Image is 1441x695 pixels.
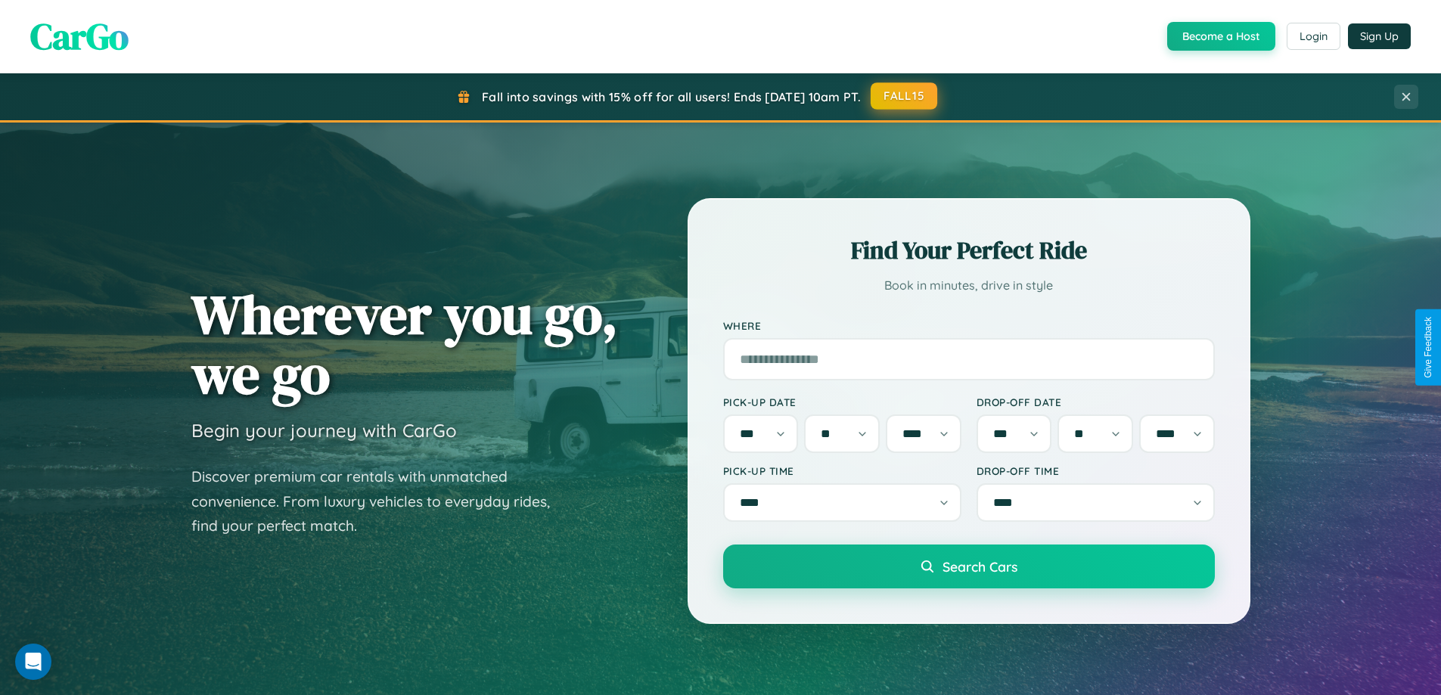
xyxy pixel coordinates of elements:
button: Login [1287,23,1340,50]
div: Open Intercom Messenger [15,644,51,680]
label: Drop-off Time [977,464,1215,477]
h3: Begin your journey with CarGo [191,419,457,442]
label: Pick-up Date [723,396,961,408]
button: FALL15 [871,82,937,110]
span: Search Cars [943,558,1017,575]
h1: Wherever you go, we go [191,284,618,404]
button: Sign Up [1348,23,1411,49]
p: Discover premium car rentals with unmatched convenience. From luxury vehicles to everyday rides, ... [191,464,570,538]
button: Become a Host [1167,22,1275,51]
span: Fall into savings with 15% off for all users! Ends [DATE] 10am PT. [482,89,861,104]
span: CarGo [30,11,129,61]
div: Give Feedback [1423,317,1433,378]
label: Drop-off Date [977,396,1215,408]
label: Where [723,319,1215,332]
h2: Find Your Perfect Ride [723,234,1215,267]
label: Pick-up Time [723,464,961,477]
p: Book in minutes, drive in style [723,275,1215,296]
button: Search Cars [723,545,1215,588]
